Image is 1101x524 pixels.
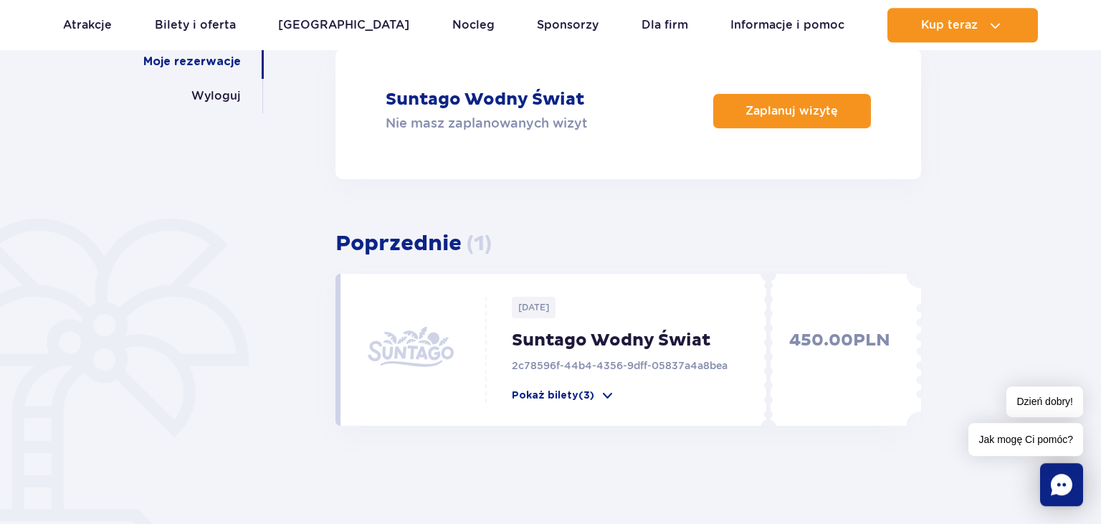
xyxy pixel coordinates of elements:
[887,8,1038,42] button: Kup teraz
[512,389,614,403] button: Pokaż bilety(3)
[512,358,776,373] p: 2c78596f-44b4-4356-9dff-05837a4a8bea
[191,79,241,113] a: Wyloguj
[386,113,587,133] p: Nie masz zaplanowanych wizyt
[642,8,688,42] a: Dla firm
[968,423,1083,456] span: Jak mogę Ci pomóc?
[537,8,599,42] a: Sponsorzy
[713,94,871,128] a: Zaplanuj wizytę
[452,8,495,42] a: Nocleg
[512,330,776,351] p: Suntago Wodny Świat
[335,231,921,257] h3: Poprzednie
[1040,463,1083,506] div: Chat
[386,89,584,110] p: Suntago Wodny Świat
[921,19,978,32] span: Kup teraz
[278,8,409,42] a: [GEOGRAPHIC_DATA]
[730,8,844,42] a: Informacje i pomoc
[745,104,838,118] p: Zaplanuj wizytę
[1006,386,1083,417] span: Dzień dobry!
[467,230,492,257] span: ( 1 )
[63,8,112,42] a: Atrakcje
[155,8,236,42] a: Bilety i oferta
[368,308,454,394] img: suntago
[143,44,241,79] a: Moje rezerwacje
[776,330,890,403] p: 450.00 PLN
[512,297,556,318] p: [DATE]
[512,389,594,403] p: Pokaż bilety (3)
